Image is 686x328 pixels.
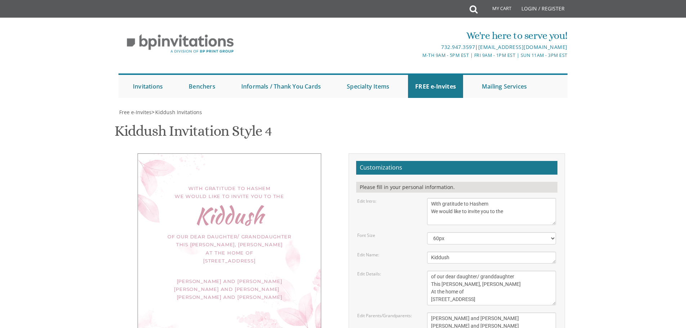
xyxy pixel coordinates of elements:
[340,75,396,98] a: Specialty Items
[119,109,152,116] span: Free e-Invites
[118,29,242,59] img: BP Invitation Loft
[152,184,306,200] div: With gratitude to Hashem We would like to invite you to the
[269,28,568,43] div: We're here to serve you!
[427,271,556,305] textarea: This Shabbos, Parshas Vayigash at our home [STREET_ADDRESS][US_STATE]
[356,182,557,193] div: Please fill in your personal information.
[234,75,328,98] a: Informals / Thank You Cards
[641,283,686,317] iframe: chat widget
[357,232,375,238] label: Font Size
[154,109,202,116] a: Kiddush Invitations
[357,313,412,319] label: Edit Parents/Grandparents:
[441,44,475,50] a: 732.947.3597
[478,44,568,50] a: [EMAIL_ADDRESS][DOMAIN_NAME]
[357,271,381,277] label: Edit Details:
[427,198,556,225] textarea: We would like to invite you to the kiddush of our dear daughter/granddaughter
[181,75,223,98] a: Benchers
[357,252,379,258] label: Edit Name:
[115,123,272,144] h1: Kiddush Invitation Style 4
[427,252,556,264] textarea: Nechama
[152,233,306,264] div: of our dear daughter/ granddaughter This [PERSON_NAME], [PERSON_NAME] At the home of [STREET_ADDR...
[152,277,306,301] div: [PERSON_NAME] and [PERSON_NAME] [PERSON_NAME] and [PERSON_NAME] [PERSON_NAME] and [PERSON_NAME]
[269,43,568,51] div: |
[356,161,557,175] h2: Customizations
[269,51,568,59] div: M-Th 9am - 5pm EST | Fri 9am - 1pm EST | Sun 11am - 3pm EST
[408,75,463,98] a: FREE e-Invites
[477,1,516,19] a: My Cart
[475,75,534,98] a: Mailing Services
[118,109,152,116] a: Free e-Invites
[357,198,376,204] label: Edit Intro:
[152,109,202,116] span: >
[152,212,306,220] div: Kiddush
[126,75,170,98] a: Invitations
